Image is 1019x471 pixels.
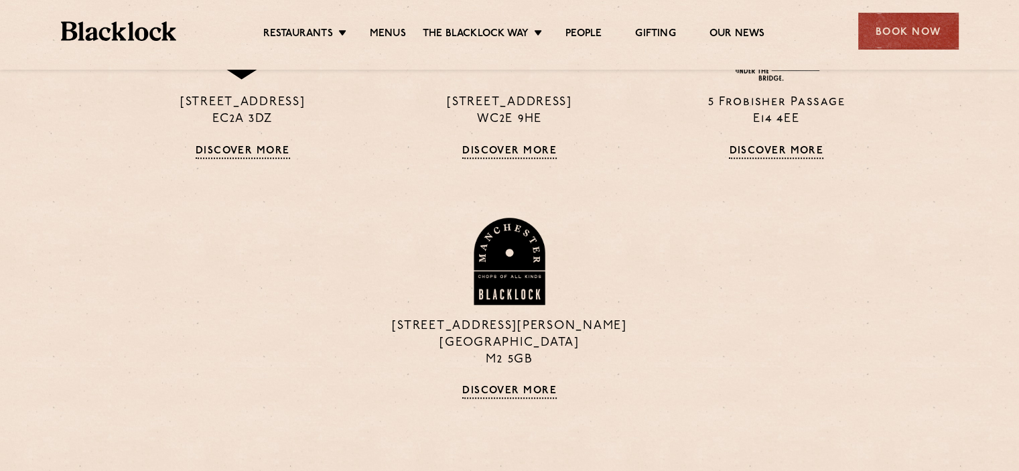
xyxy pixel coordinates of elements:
img: BL_Manchester_Logo-bleed.png [472,218,547,305]
div: Book Now [858,13,959,50]
a: Discover More [729,145,823,159]
a: Discover More [196,145,290,159]
p: [STREET_ADDRESS] WC2E 9HE [386,94,632,128]
a: Gifting [635,27,675,42]
p: [STREET_ADDRESS] EC2A 3DZ [119,94,366,128]
img: BL_Textured_Logo-footer-cropped.svg [61,21,177,41]
a: Discover More [462,385,557,399]
a: Our News [709,27,765,42]
a: The Blacklock Way [423,27,529,42]
a: Restaurants [263,27,333,42]
a: Discover More [462,145,557,159]
p: [STREET_ADDRESS][PERSON_NAME] [GEOGRAPHIC_DATA] M2 5GB [386,318,632,368]
p: 5 Frobisher Passage E14 4EE [653,94,900,128]
a: Menus [370,27,406,42]
a: People [565,27,602,42]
